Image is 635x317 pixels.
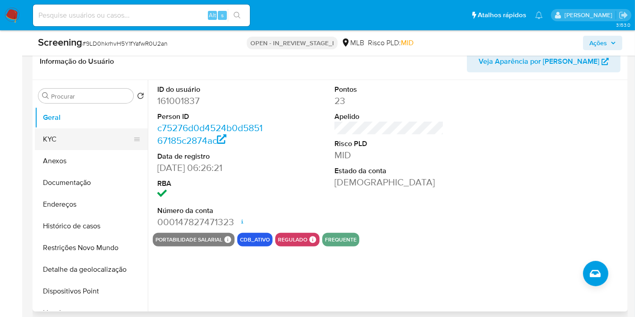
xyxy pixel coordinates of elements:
dd: [DEMOGRAPHIC_DATA] [334,176,444,189]
p: lucas.barboza@mercadolivre.com [564,11,616,19]
button: Restrições Novo Mundo [35,237,148,259]
a: Sair [619,10,628,20]
div: MLB [341,38,364,48]
span: # 9LD0hkrhvH5Y1fYafwR0U2an [82,39,168,48]
button: Procurar [42,92,49,99]
button: search-icon [228,9,246,22]
span: Ações [589,36,607,50]
p: OPEN - IN_REVIEW_STAGE_I [247,37,338,49]
dt: Pontos [334,85,444,95]
button: regulado [278,238,307,241]
dd: 161001837 [157,95,267,107]
span: Alt [209,11,216,19]
input: Pesquise usuários ou casos... [33,9,250,21]
button: Portabilidade Salarial [155,238,222,241]
span: MID [401,38,414,48]
button: KYC [35,128,141,150]
button: Veja Aparência por [PERSON_NAME] [467,51,621,72]
dd: 23 [334,95,444,107]
dt: Person ID [157,112,267,122]
button: Ações [583,36,622,50]
button: cdb_ativo [240,238,270,241]
span: s [221,11,224,19]
span: 3.153.0 [616,21,630,28]
dt: Número da conta [157,206,267,216]
dd: MID [334,149,444,161]
a: c75276d0d4524b0d585167185c2874ac [157,121,263,147]
button: Documentação [35,172,148,194]
dt: Risco PLD [334,139,444,149]
button: Geral [35,107,148,128]
dt: Data de registro [157,151,267,161]
button: Histórico de casos [35,215,148,237]
dd: [DATE] 06:26:21 [157,161,267,174]
dt: RBA [157,179,267,189]
dd: 000147827471323 [157,216,267,228]
dt: Estado da conta [334,166,444,176]
button: Anexos [35,150,148,172]
span: Risco PLD: [368,38,414,48]
h1: Informação do Usuário [40,57,114,66]
button: Dispositivos Point [35,280,148,302]
dt: Apelido [334,112,444,122]
button: Retornar ao pedido padrão [137,92,144,102]
span: Veja Aparência por [PERSON_NAME] [479,51,599,72]
button: Detalhe da geolocalização [35,259,148,280]
button: frequente [325,238,357,241]
b: Screening [38,35,82,49]
button: Endereços [35,194,148,215]
a: Notificações [535,11,543,19]
input: Procurar [51,92,130,100]
dt: ID do usuário [157,85,267,95]
span: Atalhos rápidos [478,10,526,20]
